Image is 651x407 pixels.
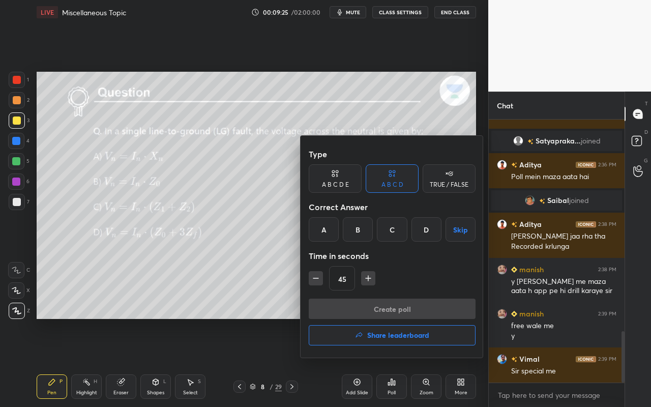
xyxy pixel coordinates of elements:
[377,217,407,242] div: C
[309,144,476,164] div: Type
[446,217,476,242] button: Skip
[309,197,476,217] div: Correct Answer
[343,217,373,242] div: B
[309,217,339,242] div: A
[322,182,349,188] div: A B C D E
[411,217,441,242] div: D
[430,182,468,188] div: TRUE / FALSE
[309,246,476,266] div: Time in seconds
[309,325,476,345] button: Share leaderboard
[381,182,403,188] div: A B C D
[367,332,429,339] h4: Share leaderboard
